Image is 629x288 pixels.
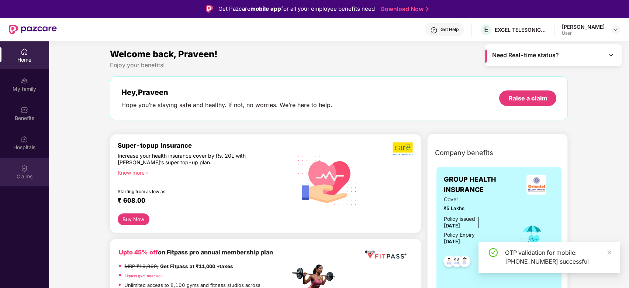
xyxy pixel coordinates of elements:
[21,106,28,114] img: svg+xml;base64,PHN2ZyBpZD0iQmVuZWZpdHMiIHhtbG5zPSJodHRwOi8vd3d3LnczLm9yZy8yMDAwL3N2ZyIgd2lkdGg9Ij...
[444,205,510,212] span: ₹5 Lakhs
[435,148,493,158] span: Company benefits
[444,195,510,203] span: Cover
[448,253,466,271] img: svg+xml;base64,PHN2ZyB4bWxucz0iaHR0cDovL3d3dy53My5vcmcvMjAwMC9zdmciIHdpZHRoPSI0OC45MTUiIGhlaWdodD...
[121,88,332,97] div: Hey, Praveen
[607,51,615,59] img: Toggle Icon
[430,27,438,34] img: svg+xml;base64,PHN2ZyBpZD0iSGVscC0zMngzMiIgeG1sbnM9Imh0dHA6Ly93d3cudzMub3JnLzIwMDAvc3ZnIiB3aWR0aD...
[505,248,611,266] div: OTP validation for mobile: [PHONE_NUMBER] successful
[21,77,28,85] img: svg+xml;base64,PHN2ZyB3aWR0aD0iMjAiIGhlaWdodD0iMjAiIHZpZXdCb3g9IjAgMCAyMCAyMCIgZmlsbD0ibm9uZSIgeG...
[380,5,426,13] a: Download Now
[118,169,286,175] div: Know more
[456,253,474,271] img: svg+xml;base64,PHN2ZyB4bWxucz0iaHR0cDovL3d3dy53My5vcmcvMjAwMC9zdmciIHdpZHRoPSI0OC45NDMiIGhlaWdodD...
[110,61,568,69] div: Enjoy your benefits!
[440,27,459,32] div: Get Help
[495,26,546,33] div: EXCEL TELESONIC INDIA PRIVATE LIMITED
[121,101,332,109] div: Hope you’re staying safe and healthy. If not, no worries. We’re here to help.
[118,213,150,225] button: Buy Now
[489,248,498,257] span: check-circle
[118,197,283,206] div: ₹ 608.00
[363,248,408,261] img: fppp.png
[526,175,546,195] img: insurerLogo
[444,215,475,223] div: Policy issued
[444,239,460,244] span: [DATE]
[21,136,28,143] img: svg+xml;base64,PHN2ZyBpZD0iSG9zcGl0YWxzIiB4bWxucz0iaHR0cDovL3d3dy53My5vcmcvMjAwMC9zdmciIHdpZHRoPS...
[492,51,559,59] span: Need Real-time status?
[393,142,414,156] img: b5dec4f62d2307b9de63beb79f102df3.png
[607,250,612,255] span: close
[119,248,273,256] b: on Fitpass pro annual membership plan
[562,30,605,36] div: User
[250,5,281,12] strong: mobile app
[9,25,57,34] img: New Pazcare Logo
[118,142,290,149] div: Super-topup Insurance
[21,165,28,172] img: svg+xml;base64,PHN2ZyBpZD0iQ2xhaW0iIHhtbG5zPSJodHRwOi8vd3d3LnczLm9yZy8yMDAwL3N2ZyIgd2lkdGg9IjIwIi...
[613,27,619,32] img: svg+xml;base64,PHN2ZyBpZD0iRHJvcGRvd24tMzJ4MzIiIHhtbG5zPSJodHRwOi8vd3d3LnczLm9yZy8yMDAwL3N2ZyIgd2...
[484,25,488,34] span: E
[21,48,28,55] img: svg+xml;base64,PHN2ZyBpZD0iSG9tZSIgeG1sbnM9Imh0dHA6Ly93d3cudzMub3JnLzIwMDAvc3ZnIiB3aWR0aD0iMjAiIG...
[110,49,218,59] span: Welcome back, Praveen!
[206,5,213,13] img: Logo
[440,253,458,271] img: svg+xml;base64,PHN2ZyB4bWxucz0iaHR0cDovL3d3dy53My5vcmcvMjAwMC9zdmciIHdpZHRoPSI0OC45NDMiIGhlaWdodD...
[444,174,518,195] span: GROUP HEALTH INSURANCE
[160,263,233,269] strong: Get Fitpass at ₹11,000 +taxes
[562,23,605,30] div: [PERSON_NAME]
[125,274,163,278] a: Fitpass gym near you
[292,142,363,213] img: svg+xml;base64,PHN2ZyB4bWxucz0iaHR0cDovL3d3dy53My5vcmcvMjAwMC9zdmciIHhtbG5zOnhsaW5rPSJodHRwOi8vd3...
[444,223,460,229] span: [DATE]
[218,4,375,13] div: Get Pazcare for all your employee benefits need
[118,152,259,166] div: Increase your health insurance cover by Rs. 20L with [PERSON_NAME]’s super top-up plan.
[520,222,544,247] img: icon
[119,248,158,256] b: Upto 45% off
[145,171,149,175] span: right
[444,231,475,239] div: Policy Expiry
[508,94,547,102] div: Raise a claim
[426,5,429,13] img: Stroke
[118,189,259,194] div: Starting from as low as
[125,263,159,269] del: MRP ₹19,999,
